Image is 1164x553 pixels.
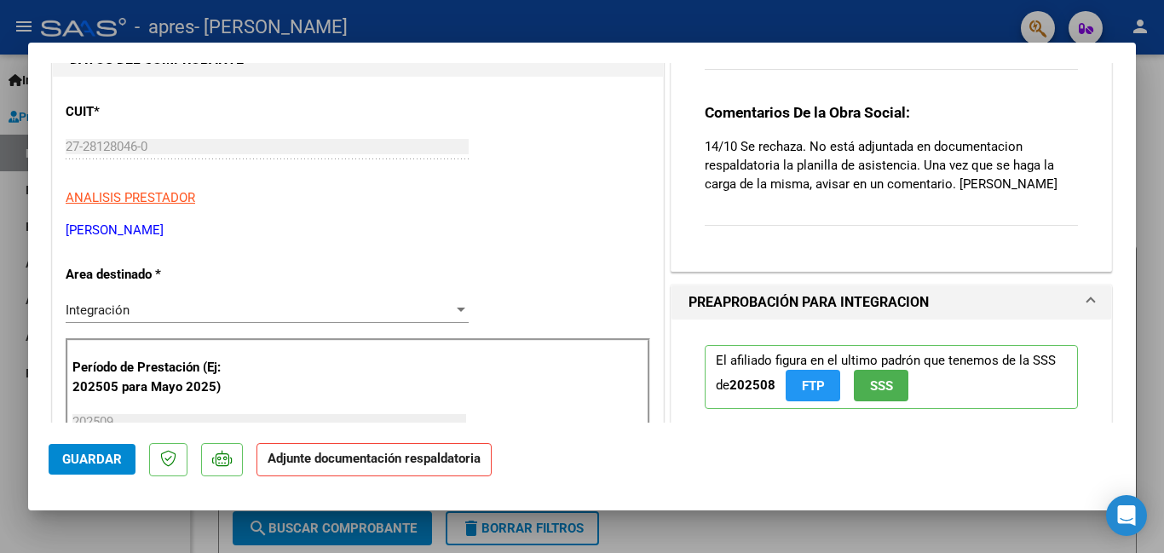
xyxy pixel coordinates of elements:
[802,378,825,394] span: FTP
[786,370,840,401] button: FTP
[66,302,130,318] span: Integración
[705,345,1078,409] p: El afiliado figura en el ultimo padrón que tenemos de la SSS de
[671,285,1111,320] mat-expansion-panel-header: PREAPROBACIÓN PARA INTEGRACION
[854,370,908,401] button: SSS
[49,444,135,475] button: Guardar
[870,378,893,394] span: SSS
[66,265,241,285] p: Area destinado *
[66,221,650,240] p: [PERSON_NAME]
[70,51,244,67] strong: DATOS DEL COMPROBANTE
[268,451,481,466] strong: Adjunte documentación respaldatoria
[689,292,929,313] h1: PREAPROBACIÓN PARA INTEGRACION
[62,452,122,467] span: Guardar
[705,104,910,121] strong: Comentarios De la Obra Social:
[1106,495,1147,536] div: Open Intercom Messenger
[66,102,241,122] p: CUIT
[729,377,775,393] strong: 202508
[66,190,195,205] span: ANALISIS PRESTADOR
[705,137,1078,193] p: 14/10 Se rechaza. No está adjuntada en documentacion respaldatoria la planilla de asistencia. Una...
[72,358,244,396] p: Período de Prestación (Ej: 202505 para Mayo 2025)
